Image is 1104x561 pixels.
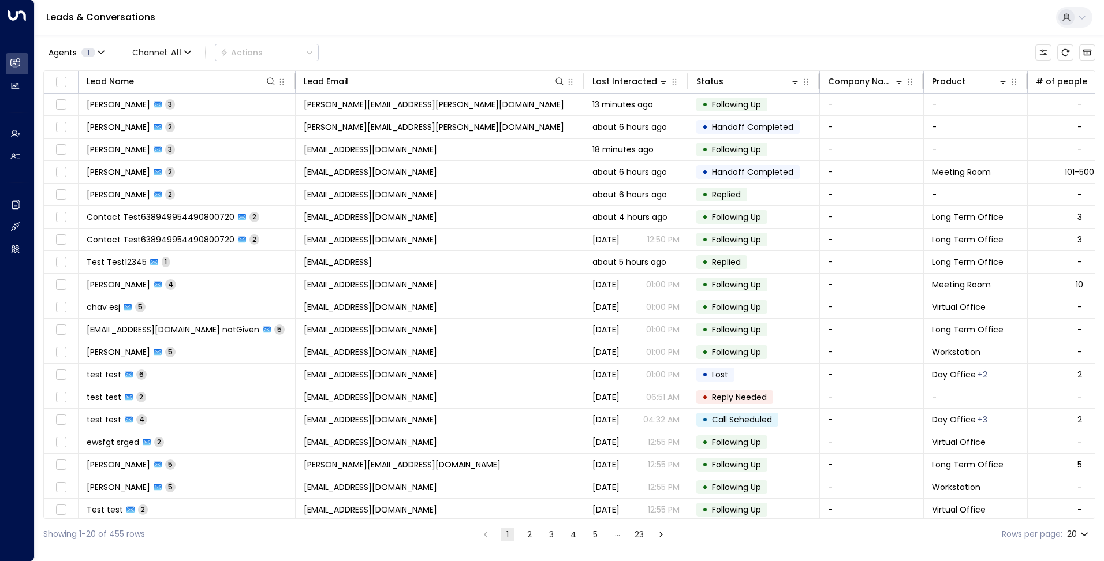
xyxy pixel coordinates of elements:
[523,528,536,541] button: Go to page 2
[702,162,708,182] div: •
[932,481,980,493] span: Workstation
[820,499,924,521] td: -
[702,275,708,294] div: •
[1036,74,1087,88] div: # of people
[702,207,708,227] div: •
[87,211,234,223] span: Contact Test638949954490800720
[702,410,708,429] div: •
[712,324,761,335] span: Following Up
[1077,346,1082,358] div: -
[702,500,708,519] div: •
[643,414,680,425] p: 04:32 AM
[932,74,1009,88] div: Product
[820,116,924,138] td: -
[924,116,1028,138] td: -
[135,302,146,312] span: 5
[932,436,986,448] span: Virtual Office
[87,99,150,110] span: Daniela Guimaraes
[87,346,150,358] span: Greta Gable
[162,257,170,267] span: 1
[87,166,150,178] span: Daniela Guimarães
[712,166,793,178] span: Handoff Completed
[932,414,976,425] span: Day Office
[647,234,680,245] p: 12:50 PM
[592,189,667,200] span: about 6 hours ago
[932,166,991,178] span: Meeting Room
[87,121,150,133] span: Daniela Guimaraes
[712,481,761,493] span: Following Up
[87,414,121,425] span: test test
[274,324,285,334] span: 5
[54,98,68,112] span: Toggle select row
[138,504,148,514] span: 2
[820,161,924,183] td: -
[1067,526,1091,543] div: 20
[1035,44,1051,61] button: Customize
[712,414,772,425] span: Call Scheduled
[304,391,437,403] span: holger.aroca@gmail.com
[924,386,1028,408] td: -
[592,256,666,268] span: about 5 hours ago
[304,234,437,245] span: Contact.Test638949954490800720@mailinator.com
[1077,99,1082,110] div: -
[820,386,924,408] td: -
[820,319,924,341] td: -
[87,504,123,515] span: Test test
[304,481,437,493] span: 12573callbackrequest@blondmail.com
[924,139,1028,160] td: -
[1077,436,1082,448] div: -
[702,342,708,362] div: •
[696,74,723,88] div: Status
[932,369,976,380] span: Day Office
[1077,189,1082,200] div: -
[712,121,793,133] span: Handoff Completed
[1077,234,1082,245] div: 3
[592,121,667,133] span: about 6 hours ago
[702,297,708,317] div: •
[820,184,924,205] td: -
[87,74,277,88] div: Lead Name
[648,459,680,470] p: 12:55 PM
[54,165,68,179] span: Toggle select row
[702,185,708,204] div: •
[712,459,761,470] span: Following Up
[648,481,680,493] p: 12:55 PM
[712,436,761,448] span: Following Up
[128,44,196,61] button: Channel:All
[165,122,175,132] span: 2
[304,189,437,200] span: jongould+001AmsITG@inspiredthinking.group
[87,369,121,380] span: test test
[648,504,680,515] p: 12:55 PM
[304,301,437,313] span: newflodwsec@mailinator.com
[610,528,624,541] div: …
[128,44,196,61] span: Channel:
[304,121,564,133] span: daniela.guimaraes@iwgplc.com
[249,234,259,244] span: 2
[632,528,646,541] button: Go to page 23
[304,436,437,448] span: dfv@tef.com
[43,44,109,61] button: Agents1
[592,144,654,155] span: 18 minutes ago
[820,476,924,498] td: -
[820,274,924,296] td: -
[54,413,68,427] span: Toggle select row
[54,345,68,360] span: Toggle select row
[646,346,680,358] p: 01:00 PM
[702,117,708,137] div: •
[820,454,924,476] td: -
[1077,144,1082,155] div: -
[220,47,263,58] div: Actions
[54,255,68,270] span: Toggle select row
[136,369,147,379] span: 6
[171,48,181,57] span: All
[87,391,121,403] span: test test
[304,74,348,88] div: Lead Email
[712,369,728,380] span: Lost
[54,210,68,225] span: Toggle select row
[592,166,667,178] span: about 6 hours ago
[712,189,741,200] span: Replied
[304,346,437,358] span: gretagable@blondmail.com
[87,301,120,313] span: chav esj
[1077,459,1082,470] div: 5
[54,390,68,405] span: Toggle select row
